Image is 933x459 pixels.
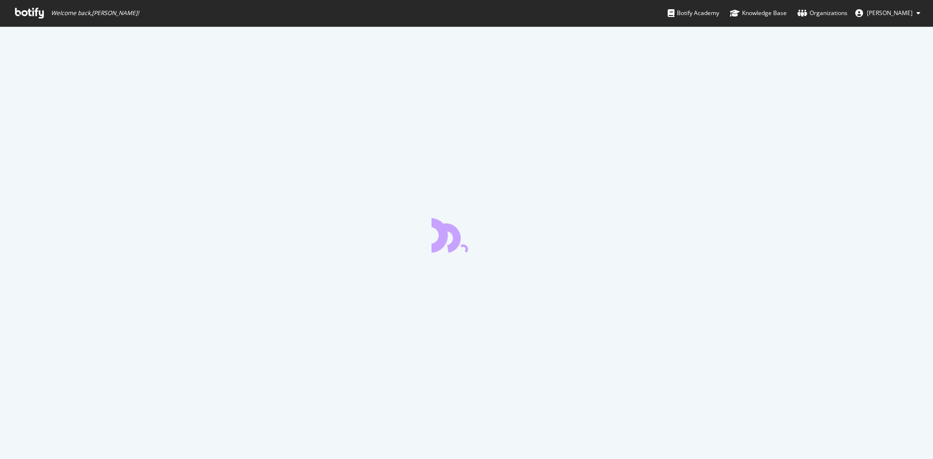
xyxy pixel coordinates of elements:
[51,9,139,17] span: Welcome back, [PERSON_NAME] !
[867,9,913,17] span: Armaan Gandhok
[847,5,928,21] button: [PERSON_NAME]
[730,8,787,18] div: Knowledge Base
[668,8,719,18] div: Botify Academy
[432,218,501,253] div: animation
[797,8,847,18] div: Organizations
